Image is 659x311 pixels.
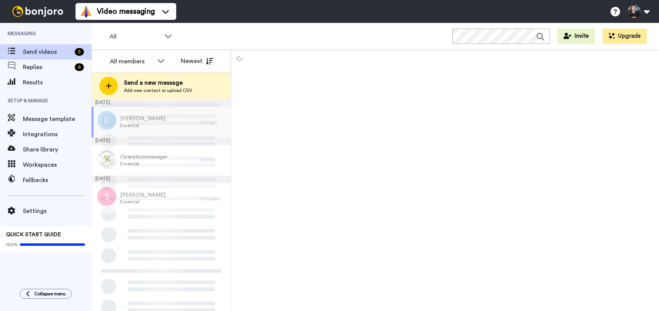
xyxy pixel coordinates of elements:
[23,176,92,185] span: Fallbacks
[200,157,227,163] div: [DATE]
[9,6,66,17] img: bj-logo-header-white.svg
[200,119,227,125] div: 2 hr ago
[603,29,647,44] button: Upgrade
[23,160,92,169] span: Workspaces
[124,87,192,93] span: Add new contact or upload CSV
[124,78,192,87] span: Send a new message
[97,6,155,17] span: Video messaging
[120,153,168,161] span: Operationsmanager
[34,291,66,297] span: Collapse menu
[80,5,92,18] img: vm-color.svg
[97,149,116,168] img: 5684ec9d-c725-46a6-b16e-34c8e5f3e38c.png
[23,206,92,216] span: Settings
[110,57,153,66] div: All members
[75,63,84,71] div: 4
[23,63,72,72] span: Replies
[120,161,168,167] span: Essential
[120,199,166,205] span: Essential
[558,29,595,44] button: Invite
[200,195,227,201] div: 1 mo ago
[175,53,219,69] button: Newest
[23,130,92,139] span: Integrations
[92,99,231,107] div: [DATE]
[23,78,92,87] span: Results
[23,114,92,124] span: Message template
[120,122,166,129] span: Essential
[23,47,72,56] span: Send videos
[6,232,61,237] span: QUICK START GUIDE
[20,289,72,299] button: Collapse menu
[120,115,166,122] span: [PERSON_NAME]
[75,48,84,56] div: 3
[97,187,116,206] img: s.png
[23,145,92,154] span: Share library
[92,137,231,145] div: [DATE]
[109,32,161,41] span: All
[92,176,231,183] div: [DATE]
[6,242,18,248] span: 100%
[97,111,116,130] img: e.png
[120,191,166,199] span: [PERSON_NAME]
